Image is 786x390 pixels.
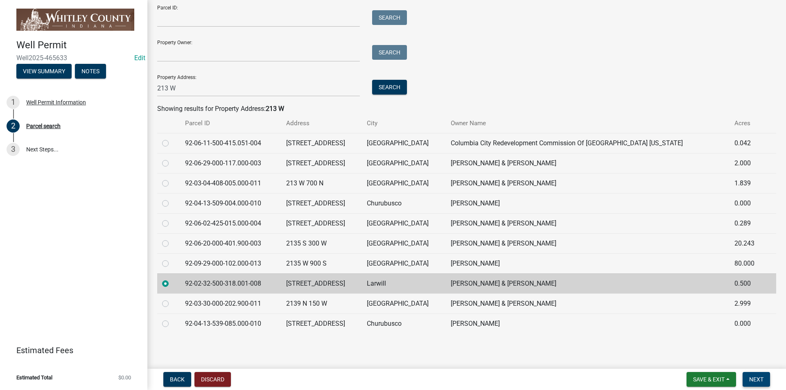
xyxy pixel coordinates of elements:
strong: 213 W [266,105,284,113]
td: 2.000 [730,153,765,173]
div: 2 [7,119,20,133]
wm-modal-confirm: Notes [75,69,106,75]
span: Estimated Total [16,375,52,380]
h4: Well Permit [16,39,141,51]
td: 213 W 700 N [281,173,362,193]
a: Estimated Fees [7,342,134,358]
td: [GEOGRAPHIC_DATA] [362,233,446,253]
td: 2.999 [730,293,765,313]
td: 2135 W 900 S [281,253,362,273]
th: Acres [730,114,765,133]
td: [GEOGRAPHIC_DATA] [362,153,446,173]
td: 0.042 [730,133,765,153]
td: [PERSON_NAME] [446,193,730,213]
td: 20.243 [730,233,765,253]
div: Showing results for Property Address: [157,104,776,114]
div: Well Permit Information [26,99,86,105]
button: Back [163,372,191,387]
td: 2135 S 300 W [281,233,362,253]
td: 2139 N 150 W [281,293,362,313]
td: 92-06-02-425-015.000-004 [180,213,281,233]
td: 92-03-04-408-005.000-011 [180,173,281,193]
td: [GEOGRAPHIC_DATA] [362,253,446,273]
td: 0.000 [730,193,765,213]
th: Owner Name [446,114,730,133]
td: [GEOGRAPHIC_DATA] [362,293,446,313]
td: [STREET_ADDRESS] [281,193,362,213]
wm-modal-confirm: Edit Application Number [134,54,145,62]
div: 1 [7,96,20,109]
td: Churubusco [362,313,446,334]
span: $0.00 [118,375,131,380]
td: [STREET_ADDRESS] [281,133,362,153]
td: [PERSON_NAME] & [PERSON_NAME] [446,153,730,173]
button: Search [372,45,407,60]
td: 80.000 [730,253,765,273]
td: 92-06-20-000-401.900-003 [180,233,281,253]
td: [STREET_ADDRESS] [281,313,362,334]
td: [PERSON_NAME] & [PERSON_NAME] [446,293,730,313]
td: [PERSON_NAME] & [PERSON_NAME] [446,233,730,253]
wm-modal-confirm: Summary [16,69,72,75]
div: Parcel search [26,123,61,129]
td: 92-04-13-539-085.000-010 [180,313,281,334]
td: Columbia City Redevelopment Commission Of [GEOGRAPHIC_DATA] [US_STATE] [446,133,730,153]
td: 92-09-29-000-102.000-013 [180,253,281,273]
th: Parcel ID [180,114,281,133]
td: 92-06-11-500-415.051-004 [180,133,281,153]
td: Churubusco [362,193,446,213]
td: Larwill [362,273,446,293]
th: Address [281,114,362,133]
button: Save & Exit [687,372,736,387]
td: 1.839 [730,173,765,193]
td: [GEOGRAPHIC_DATA] [362,173,446,193]
td: [PERSON_NAME] & [PERSON_NAME] [446,213,730,233]
button: Search [372,80,407,95]
button: Next [743,372,770,387]
td: [GEOGRAPHIC_DATA] [362,213,446,233]
button: Discard [194,372,231,387]
td: [STREET_ADDRESS] [281,213,362,233]
span: Back [170,376,185,383]
span: Well2025-465633 [16,54,131,62]
th: City [362,114,446,133]
td: [PERSON_NAME] & [PERSON_NAME] [446,173,730,193]
td: [PERSON_NAME] & [PERSON_NAME] [446,273,730,293]
td: 92-04-13-509-004.000-010 [180,193,281,213]
button: Search [372,10,407,25]
div: 3 [7,143,20,156]
td: 0.289 [730,213,765,233]
td: 92-03-30-000-202.900-011 [180,293,281,313]
td: 92-06-29-000-117.000-003 [180,153,281,173]
button: Notes [75,64,106,79]
td: 92-02-32-500-318.001-008 [180,273,281,293]
td: [PERSON_NAME] [446,253,730,273]
span: Save & Exit [693,376,725,383]
td: 0.000 [730,313,765,334]
a: Edit [134,54,145,62]
img: Whitley County, Indiana [16,9,134,31]
td: [STREET_ADDRESS] [281,273,362,293]
td: [STREET_ADDRESS] [281,153,362,173]
td: [GEOGRAPHIC_DATA] [362,133,446,153]
span: Next [749,376,763,383]
td: [PERSON_NAME] [446,313,730,334]
button: View Summary [16,64,72,79]
td: 0.500 [730,273,765,293]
